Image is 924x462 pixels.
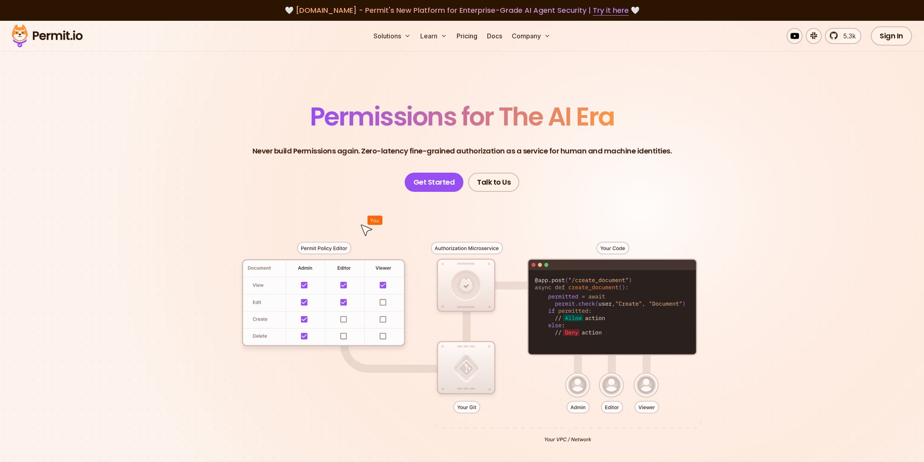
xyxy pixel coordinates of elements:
span: 5.3k [839,31,856,41]
a: Talk to Us [468,173,519,192]
a: 5.3k [825,28,861,44]
span: [DOMAIN_NAME] - Permit's New Platform for Enterprise-Grade AI Agent Security | [296,5,629,15]
button: Learn [417,28,450,44]
div: 🤍 🤍 [19,5,905,16]
a: Get Started [405,173,464,192]
button: Solutions [370,28,414,44]
a: Pricing [453,28,481,44]
p: Never build Permissions again. Zero-latency fine-grained authorization as a service for human and... [252,145,672,157]
a: Try it here [593,5,629,16]
a: Sign In [871,26,912,46]
img: Permit logo [8,22,86,50]
span: Permissions for The AI Era [310,99,614,134]
a: Docs [484,28,505,44]
button: Company [509,28,554,44]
